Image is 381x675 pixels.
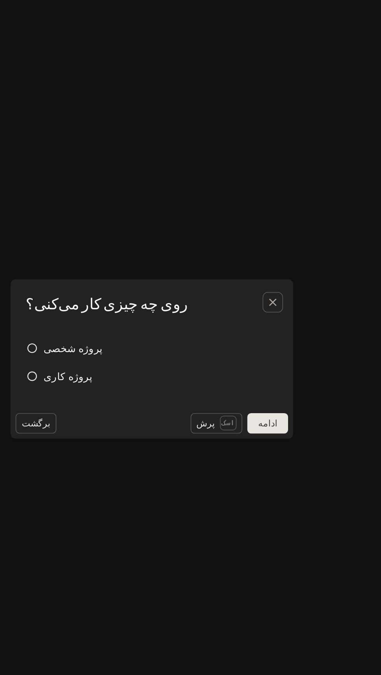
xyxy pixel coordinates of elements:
font: پروژه کاری [124,344,154,352]
font: اسک [233,374,241,379]
font: ادامه [255,373,267,380]
font: پروژه شخصی [124,327,160,335]
font: روی چه چیزی کار می‌کنی؟ [114,298,213,310]
font: پرش [218,373,229,380]
button: ادامه [249,371,274,383]
font: برگشت [111,373,129,380]
button: برگشت [107,371,132,383]
button: پرشاسک [214,371,246,383]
